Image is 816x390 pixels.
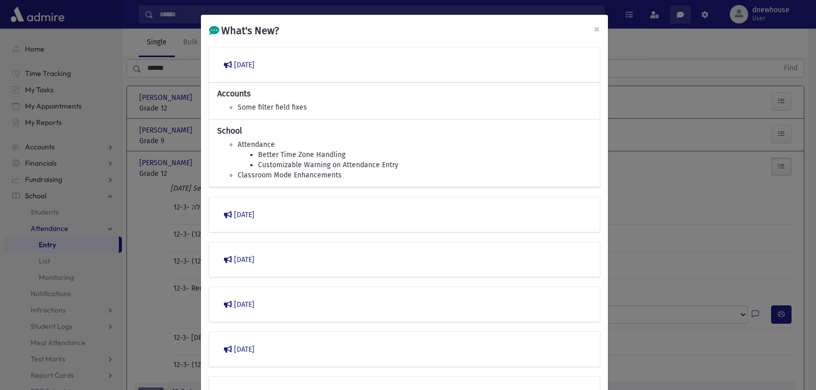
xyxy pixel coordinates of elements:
span: × [594,22,600,36]
li: Customizable Warning on Attendance Entry [258,160,592,170]
li: Better Time Zone Handling [258,150,592,160]
button: [DATE] [217,340,592,358]
button: [DATE] [217,205,592,224]
li: Classroom Mode Enhancements [238,170,592,180]
button: [DATE] [217,250,592,269]
h5: What's New? [209,23,279,38]
li: Some filter field fixes [238,102,592,113]
li: Attendance [238,140,592,150]
h6: Accounts [217,89,592,98]
h6: School [217,126,592,136]
button: [DATE] [217,295,592,314]
button: [DATE] [217,56,592,74]
button: Close [585,15,608,43]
